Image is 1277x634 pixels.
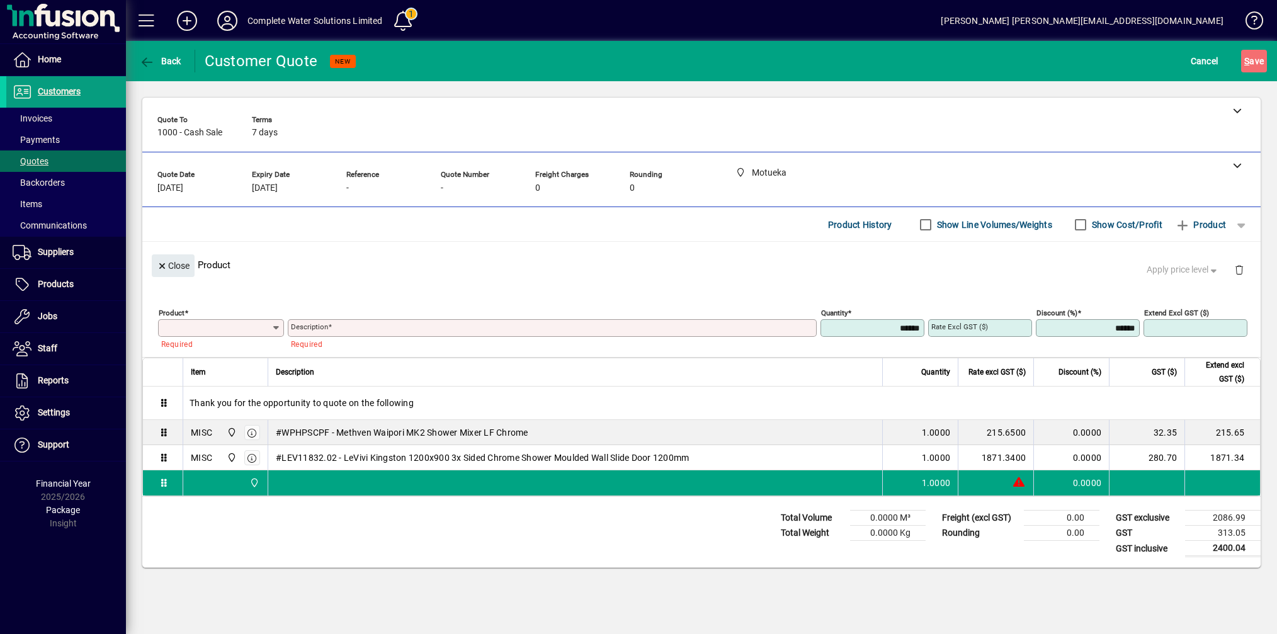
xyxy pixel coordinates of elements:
[1089,218,1162,231] label: Show Cost/Profit
[6,108,126,129] a: Invoices
[38,54,61,64] span: Home
[823,213,897,236] button: Product History
[966,451,1026,464] div: 1871.3400
[183,387,1260,419] div: Thank you for the opportunity to quote on the following
[1024,511,1099,526] td: 0.00
[6,269,126,300] a: Products
[1224,264,1254,275] app-page-header-button: Delete
[1109,420,1184,445] td: 32.35
[1236,3,1261,43] a: Knowledge Base
[1191,51,1218,71] span: Cancel
[1193,358,1244,386] span: Extend excl GST ($)
[1036,309,1077,317] mat-label: Discount (%)
[152,254,195,277] button: Close
[13,220,87,230] span: Communications
[6,333,126,365] a: Staff
[6,397,126,429] a: Settings
[36,478,91,489] span: Financial Year
[936,526,1024,541] td: Rounding
[1184,420,1260,445] td: 215.65
[38,311,57,321] span: Jobs
[276,426,528,439] span: #WPHPSCPF - Methven Waipori MK2 Shower Mixer LF Chrome
[6,365,126,397] a: Reports
[161,337,274,350] mat-error: Required
[1147,263,1220,276] span: Apply price level
[142,242,1261,288] div: Product
[149,259,198,271] app-page-header-button: Close
[1152,365,1177,379] span: GST ($)
[922,426,951,439] span: 1.0000
[157,128,222,138] span: 1000 - Cash Sale
[205,51,318,71] div: Customer Quote
[13,178,65,188] span: Backorders
[207,9,247,32] button: Profile
[1110,541,1185,557] td: GST inclusive
[13,135,60,145] span: Payments
[922,451,951,464] span: 1.0000
[850,511,926,526] td: 0.0000 M³
[441,183,443,193] span: -
[159,309,184,317] mat-label: Product
[1058,365,1101,379] span: Discount (%)
[247,11,383,31] div: Complete Water Solutions Limited
[936,511,1024,526] td: Freight (excl GST)
[821,309,848,317] mat-label: Quantity
[1033,445,1109,470] td: 0.0000
[335,57,351,65] span: NEW
[38,407,70,417] span: Settings
[38,86,81,96] span: Customers
[6,150,126,172] a: Quotes
[931,322,988,331] mat-label: Rate excl GST ($)
[941,11,1223,31] div: [PERSON_NAME] [PERSON_NAME][EMAIL_ADDRESS][DOMAIN_NAME]
[828,215,892,235] span: Product History
[1188,50,1222,72] button: Cancel
[1244,51,1264,71] span: ave
[6,44,126,76] a: Home
[1144,309,1209,317] mat-label: Extend excl GST ($)
[13,199,42,209] span: Items
[38,439,69,450] span: Support
[291,322,328,331] mat-label: Description
[6,193,126,215] a: Items
[6,237,126,268] a: Suppliers
[224,451,238,465] span: Motueka
[1109,445,1184,470] td: 280.70
[38,375,69,385] span: Reports
[6,301,126,332] a: Jobs
[630,183,635,193] span: 0
[276,451,689,464] span: #LEV11832.02 - LeVivi Kingston 1200x900 3x Sided Chrome Shower Moulded Wall Slide Door 1200mm
[38,343,57,353] span: Staff
[38,279,74,289] span: Products
[535,183,540,193] span: 0
[1185,541,1261,557] td: 2400.04
[921,365,950,379] span: Quantity
[1024,526,1099,541] td: 0.00
[6,129,126,150] a: Payments
[13,156,48,166] span: Quotes
[191,365,206,379] span: Item
[224,426,238,439] span: Motueka
[252,128,278,138] span: 7 days
[252,183,278,193] span: [DATE]
[966,426,1026,439] div: 215.6500
[157,256,190,276] span: Close
[850,526,926,541] td: 0.0000 Kg
[934,218,1052,231] label: Show Line Volumes/Weights
[1185,511,1261,526] td: 2086.99
[126,50,195,72] app-page-header-button: Back
[1185,526,1261,541] td: 313.05
[6,172,126,193] a: Backorders
[167,9,207,32] button: Add
[775,526,850,541] td: Total Weight
[1244,56,1249,66] span: S
[1033,470,1109,495] td: 0.0000
[346,183,349,193] span: -
[46,505,80,515] span: Package
[246,476,261,490] span: Motueka
[1224,254,1254,285] button: Delete
[775,511,850,526] td: Total Volume
[1110,526,1185,541] td: GST
[276,365,314,379] span: Description
[1110,511,1185,526] td: GST exclusive
[1033,420,1109,445] td: 0.0000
